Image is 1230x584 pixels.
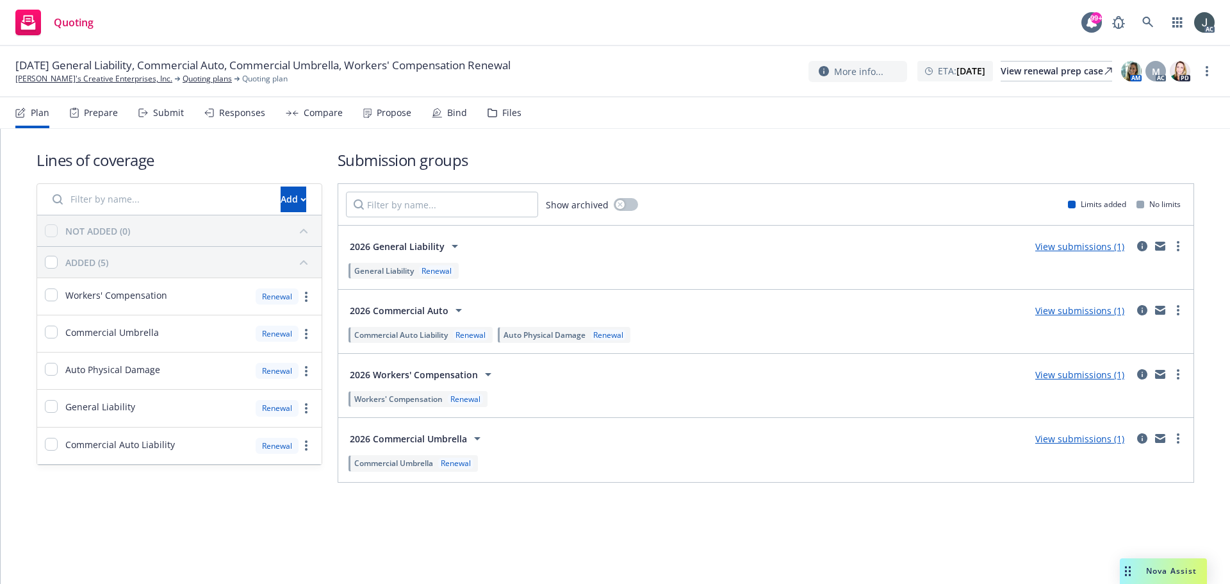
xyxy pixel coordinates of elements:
[1135,367,1150,382] a: circleInformation
[45,187,273,212] input: Filter by name...
[956,65,985,77] strong: [DATE]
[281,187,306,212] div: Add
[65,221,314,241] button: NOT ADDED (0)
[354,458,433,469] span: Commercial Umbrella
[346,233,466,259] button: 2026 General Liability
[354,394,443,405] span: Workers' Compensation
[346,192,538,217] input: Filter by name...
[591,330,626,340] div: Renewal
[808,61,907,82] button: More info...
[65,326,159,339] span: Commercial Umbrella
[1001,61,1112,81] a: View renewal prep case
[1135,238,1150,254] a: circleInformation
[504,330,586,340] span: Auto Physical Damage
[54,17,94,28] span: Quoting
[1035,369,1124,381] a: View submissions (1)
[65,438,175,451] span: Commercial Auto Liability
[1135,303,1150,318] a: circleInformation
[350,304,448,317] span: 2026 Commercial Auto
[299,363,314,379] a: more
[453,330,488,340] div: Renewal
[256,326,299,342] div: Renewal
[299,438,314,453] a: more
[1152,303,1168,318] a: mail
[1035,240,1124,253] a: View submissions (1)
[84,108,118,118] div: Prepare
[354,265,414,276] span: General Liability
[65,288,167,302] span: Workers' Compensation
[354,330,448,340] span: Commercial Auto Liability
[834,65,883,78] span: More info...
[299,326,314,342] a: more
[31,108,49,118] div: Plan
[1090,12,1102,24] div: 99+
[15,58,511,73] span: [DATE] General Liability, Commercial Auto, Commercial Umbrella, Workers' Compensation Renewal
[338,149,1194,171] h1: Submission groups
[1135,431,1150,446] a: circleInformation
[438,458,473,469] div: Renewal
[350,240,445,253] span: 2026 General Liability
[256,438,299,454] div: Renewal
[256,288,299,305] div: Renewal
[1152,367,1168,382] a: mail
[1136,199,1181,210] div: No limits
[938,64,985,78] span: ETA :
[1170,431,1186,446] a: more
[299,401,314,416] a: more
[1152,238,1168,254] a: mail
[65,224,130,238] div: NOT ADDED (0)
[1121,61,1142,81] img: photo
[1165,10,1190,35] a: Switch app
[65,252,314,272] button: ADDED (5)
[1152,65,1160,78] span: M
[65,400,135,413] span: General Liability
[346,362,500,387] button: 2026 Workers' Compensation
[419,265,454,276] div: Renewal
[37,149,322,171] h1: Lines of coverage
[1170,367,1186,382] a: more
[346,297,470,323] button: 2026 Commercial Auto
[1035,433,1124,445] a: View submissions (1)
[1068,199,1126,210] div: Limits added
[1035,305,1124,317] a: View submissions (1)
[65,363,160,376] span: Auto Physical Damage
[448,394,483,405] div: Renewal
[1120,558,1136,584] div: Drag to move
[1001,62,1112,81] div: View renewal prep case
[65,256,108,269] div: ADDED (5)
[299,289,314,305] a: more
[304,108,343,118] div: Compare
[377,108,411,118] div: Propose
[346,426,489,451] button: 2026 Commercial Umbrella
[1194,12,1215,33] img: photo
[1120,558,1207,584] button: Nova Assist
[219,108,265,118] div: Responses
[256,400,299,416] div: Renewal
[546,198,609,212] span: Show archived
[10,4,99,40] a: Quoting
[1170,61,1190,81] img: photo
[1135,10,1161,35] a: Search
[153,108,184,118] div: Submit
[350,432,467,446] span: 2026 Commercial Umbrella
[1152,431,1168,446] a: mail
[502,108,521,118] div: Files
[350,368,478,381] span: 2026 Workers' Compensation
[281,187,306,212] button: Add
[1170,238,1186,254] a: more
[1146,565,1197,576] span: Nova Assist
[1170,303,1186,318] a: more
[1106,10,1131,35] a: Report a Bug
[447,108,467,118] div: Bind
[1199,63,1215,79] a: more
[242,73,288,85] span: Quoting plan
[183,73,232,85] a: Quoting plans
[15,73,172,85] a: [PERSON_NAME]'s Creative Enterprises, Inc.
[256,363,299,379] div: Renewal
